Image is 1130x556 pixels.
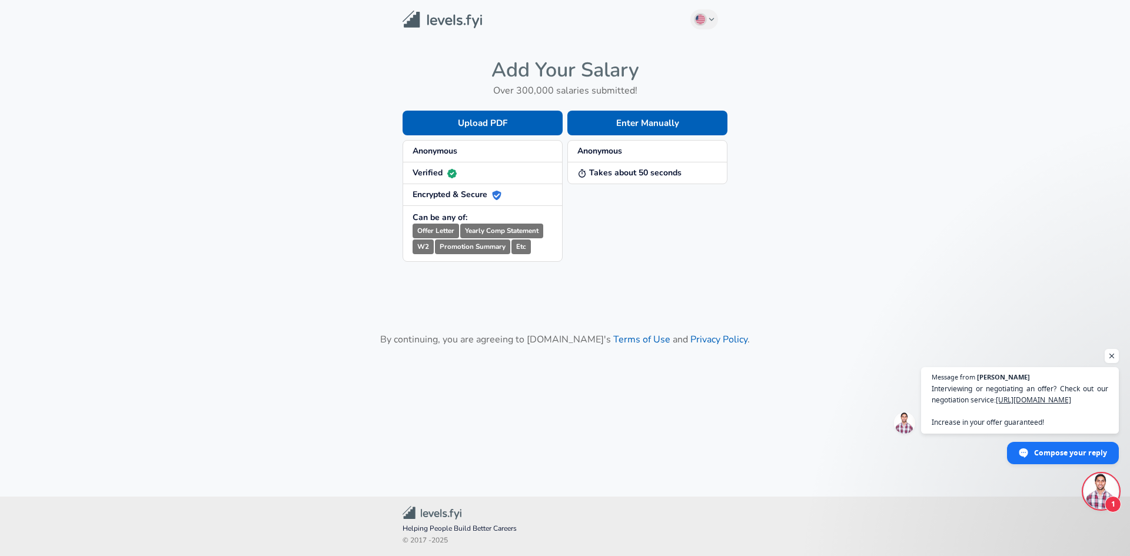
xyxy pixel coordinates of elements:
[413,167,457,178] strong: Verified
[403,111,563,135] button: Upload PDF
[1034,442,1107,463] span: Compose your reply
[1105,496,1121,512] span: 1
[932,374,975,380] span: Message from
[403,523,727,535] span: Helping People Build Better Careers
[690,9,719,29] button: English (US)
[613,333,670,346] a: Terms of Use
[577,145,622,157] strong: Anonymous
[413,212,467,223] strong: Can be any of:
[413,239,434,254] small: W2
[511,239,531,254] small: Etc
[403,82,727,99] h6: Over 300,000 salaries submitted!
[413,224,459,238] small: Offer Letter
[413,145,457,157] strong: Anonymous
[1084,474,1119,509] div: Open chat
[977,374,1030,380] span: [PERSON_NAME]
[403,11,482,29] img: Levels.fyi
[403,506,461,520] img: Levels.fyi Community
[690,333,747,346] a: Privacy Policy
[567,111,727,135] button: Enter Manually
[932,383,1108,428] span: Interviewing or negotiating an offer? Check out our negotiation service: Increase in your offer g...
[460,224,543,238] small: Yearly Comp Statement
[403,535,727,547] span: © 2017 - 2025
[413,189,501,200] strong: Encrypted & Secure
[696,15,705,24] img: English (US)
[403,58,727,82] h4: Add Your Salary
[577,167,682,178] strong: Takes about 50 seconds
[435,239,510,254] small: Promotion Summary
